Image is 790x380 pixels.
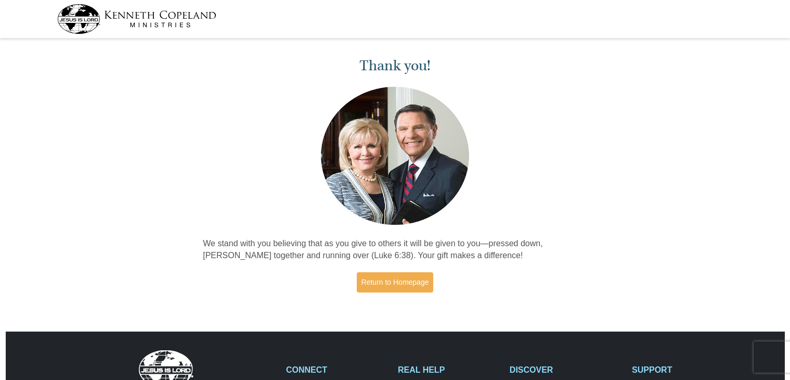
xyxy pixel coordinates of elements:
[632,365,733,375] h2: SUPPORT
[203,57,587,74] h1: Thank you!
[398,365,499,375] h2: REAL HELP
[318,84,472,227] img: Kenneth and Gloria
[357,272,434,293] a: Return to Homepage
[510,365,621,375] h2: DISCOVER
[203,238,587,262] p: We stand with you believing that as you give to others it will be given to you—pressed down, [PER...
[57,4,216,34] img: kcm-header-logo.svg
[286,365,387,375] h2: CONNECT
